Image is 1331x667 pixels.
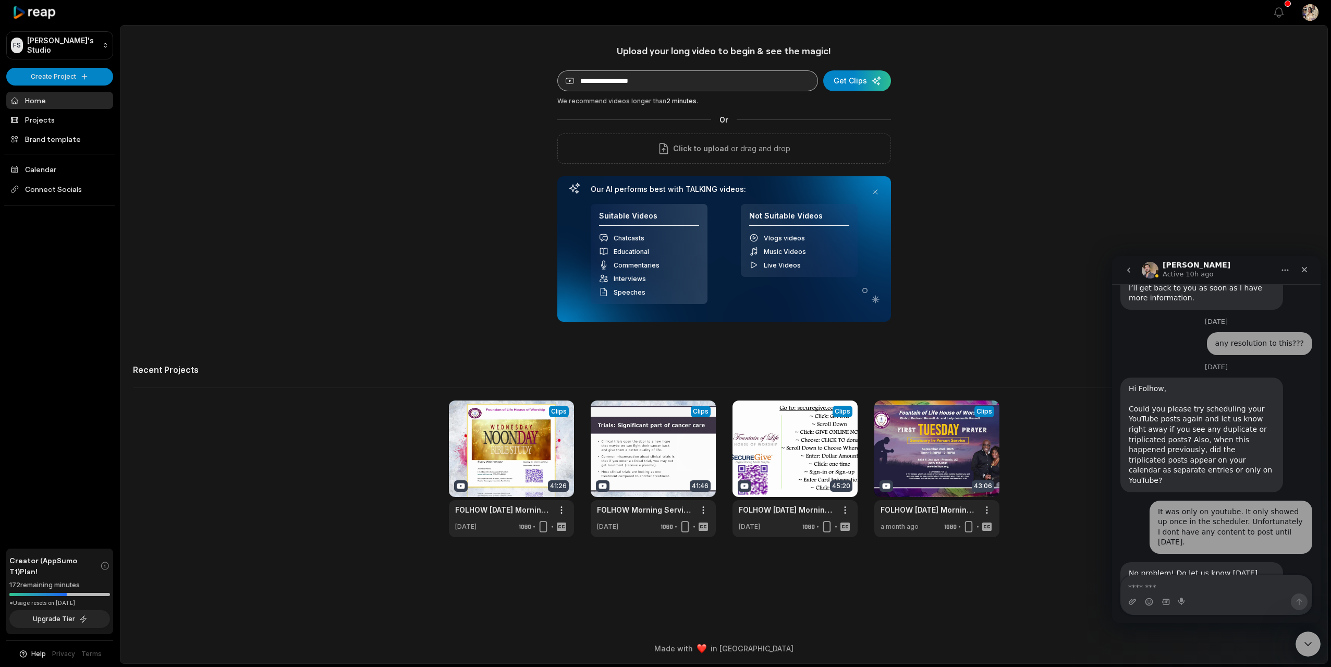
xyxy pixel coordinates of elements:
a: FOLHOW Morning Service "Get In Line For Your Money Miracle" [PERSON_NAME] 17:24-27 | [DATE] [597,504,693,515]
span: Interviews [614,275,646,283]
span: Connect Socials [6,180,113,199]
span: Live Videos [764,261,801,269]
p: [PERSON_NAME]'s Studio [27,36,98,55]
span: Chatcasts [614,234,644,242]
a: FOLHOW [DATE] Morning Service [DATE] [739,504,835,515]
div: FS [11,38,23,53]
a: FOLHOW [DATE] Morning Service [DATE] [881,504,976,515]
h4: Not Suitable Videos [749,211,849,226]
span: Speeches [614,288,645,296]
a: Terms [81,649,102,659]
span: Commentaries [614,261,660,269]
a: Home [6,92,113,109]
h3: Our AI performs best with TALKING videos: [591,185,858,194]
span: Music Videos [764,248,806,256]
span: Vlogs videos [764,234,805,242]
div: Made with in [GEOGRAPHIC_DATA] [130,643,1318,654]
h4: Suitable Videos [599,211,699,226]
iframe: Intercom live chat [1296,632,1321,657]
span: Click to upload [673,142,729,155]
button: Help [18,649,46,659]
span: Or [711,114,737,125]
a: Brand template [6,130,113,148]
div: We recommend videos longer than . [557,96,891,106]
button: Get Clips [823,70,891,91]
iframe: Intercom live chat [1112,256,1321,623]
span: Creator (AppSumo T1) Plan! [9,555,100,577]
div: 172 remaining minutes [9,580,110,590]
h2: Recent Projects [133,365,199,375]
a: Privacy [52,649,75,659]
a: Calendar [6,161,113,178]
button: Upgrade Tier [9,610,110,628]
p: or drag and drop [729,142,790,155]
div: *Usage resets on [DATE] [9,599,110,607]
span: Educational [614,248,649,256]
button: Create Project [6,68,113,86]
h1: Upload your long video to begin & see the magic! [557,45,891,57]
a: Projects [6,111,113,128]
img: heart emoji [697,644,706,653]
span: Help [31,649,46,659]
a: FOLHOW [DATE] Morning Service [DATE] [455,504,551,515]
span: 2 minutes [666,97,697,105]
